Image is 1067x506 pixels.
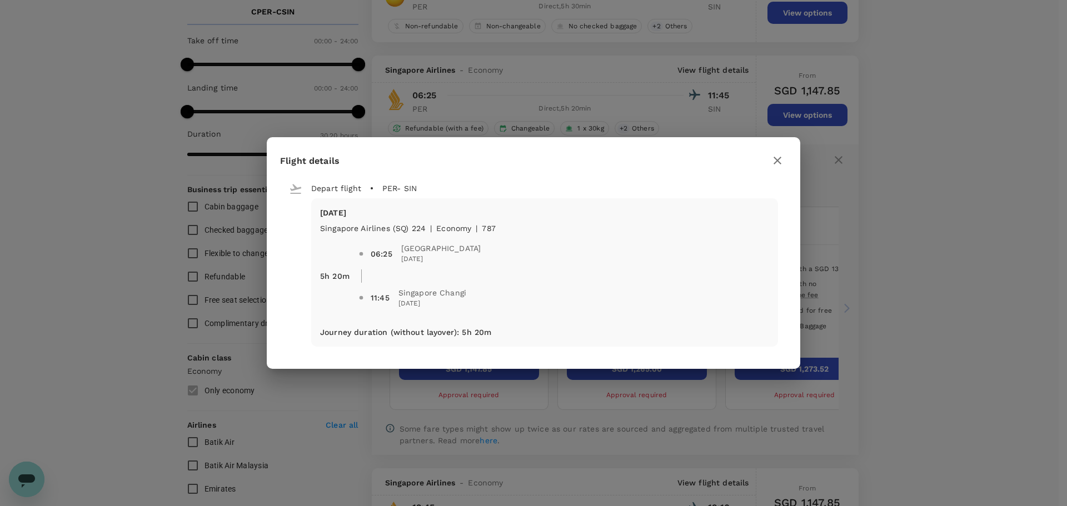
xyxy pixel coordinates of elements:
p: Journey duration (without layover) : 5h 20m [320,327,491,338]
span: | [476,224,477,233]
p: Singapore Airlines (SQ) 224 [320,223,426,234]
div: 11:45 [371,292,390,303]
span: [DATE] [401,254,481,265]
div: 06:25 [371,248,392,259]
p: PER - SIN [382,183,417,194]
p: Depart flight [311,183,361,194]
p: [DATE] [320,207,769,218]
p: 5h 20m [320,270,350,282]
p: economy [436,223,471,234]
span: Singapore Changi [398,287,466,298]
span: | [430,224,432,233]
span: [GEOGRAPHIC_DATA] [401,243,481,254]
p: 787 [482,223,495,234]
span: [DATE] [398,298,466,309]
span: Flight details [280,156,340,166]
